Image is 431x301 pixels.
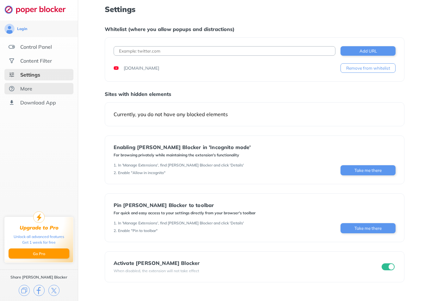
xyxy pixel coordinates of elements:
[105,26,405,32] div: Whitelist (where you allow popups and distractions)
[114,221,117,226] div: 1 .
[114,144,251,150] div: Enabling [PERSON_NAME] Blocker in 'Incognito mode'
[20,225,59,231] div: Upgrade to Pro
[124,65,159,71] div: [DOMAIN_NAME]
[19,285,30,296] img: copy.svg
[114,46,336,56] input: Example: twitter.com
[118,228,158,233] div: Enable "Pin to toolbar"
[4,5,72,14] img: logo-webpage.svg
[114,202,256,208] div: Pin [PERSON_NAME] Blocker to toolbar
[9,58,15,64] img: social.svg
[9,44,15,50] img: features.svg
[118,163,244,168] div: In 'Manage Extensions', find [PERSON_NAME] Blocker and click 'Details'
[114,268,200,273] div: When disabled, the extension will not take effect
[114,163,117,168] div: 1 .
[340,165,396,175] button: Take me there
[340,63,396,73] button: Remove from whitelist
[9,248,69,259] button: Go Pro
[9,99,15,106] img: download-app.svg
[340,223,396,233] button: Take me there
[105,5,405,13] h1: Settings
[20,85,32,92] div: More
[118,170,166,175] div: Enable "Allow in incognito"
[20,99,56,106] div: Download App
[114,153,251,158] div: For browsing privately while maintaining the extension's functionality
[114,210,256,216] div: For quick and easy access to your settings directly from your browser's toolbar
[17,26,27,31] div: Login
[20,72,40,78] div: Settings
[105,91,405,97] div: Sites with hidden elements
[48,285,59,296] img: x.svg
[33,211,45,223] img: upgrade-to-pro.svg
[22,240,56,245] div: Get 1 week for free
[114,66,119,71] img: favicons
[114,260,200,266] div: Activate [PERSON_NAME] Blocker
[9,85,15,92] img: about.svg
[114,228,117,233] div: 2 .
[20,44,52,50] div: Control Panel
[114,111,396,117] div: Currently, you do not have any blocked elements
[9,72,15,78] img: settings-selected.svg
[34,285,45,296] img: facebook.svg
[10,275,67,280] div: Share [PERSON_NAME] Blocker
[340,46,396,56] button: Add URL
[14,234,64,240] div: Unlock all advanced features
[20,58,52,64] div: Content Filter
[118,221,244,226] div: In 'Manage Extensions', find [PERSON_NAME] Blocker and click 'Details'
[4,24,15,34] img: avatar.svg
[114,170,117,175] div: 2 .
